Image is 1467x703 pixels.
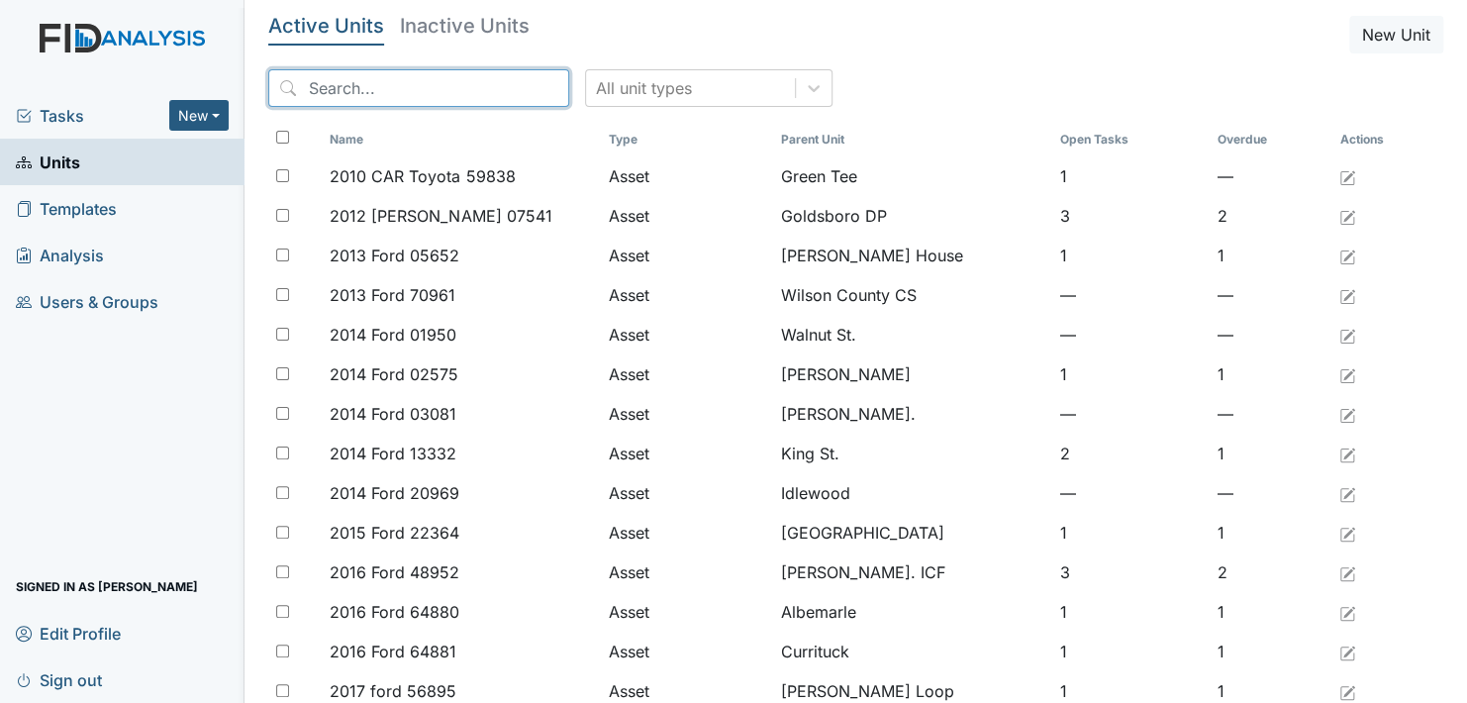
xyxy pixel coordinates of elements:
td: Asset [601,473,773,513]
td: 1 [1210,236,1332,275]
td: Asset [601,236,773,275]
td: [GEOGRAPHIC_DATA] [773,513,1051,552]
td: Asset [601,315,773,354]
td: 1 [1210,592,1332,632]
td: King St. [773,434,1051,473]
td: [PERSON_NAME] [773,354,1051,394]
td: 1 [1051,592,1209,632]
th: Toggle SortBy [322,123,600,156]
td: 2 [1210,196,1332,236]
a: Edit [1339,323,1355,347]
a: Edit [1339,362,1355,386]
td: Green Tee [773,156,1051,196]
th: Toggle SortBy [773,123,1051,156]
td: — [1210,394,1332,434]
td: Currituck [773,632,1051,671]
span: Signed in as [PERSON_NAME] [16,571,198,602]
span: 2016 Ford 64881 [330,640,456,663]
a: Edit [1339,164,1355,188]
span: Analysis [16,240,104,270]
h5: Active Units [268,16,384,36]
td: Idlewood [773,473,1051,513]
td: Asset [601,592,773,632]
span: 2013 Ford 70961 [330,283,455,307]
td: 2 [1051,434,1209,473]
button: New Unit [1349,16,1443,53]
span: 2016 Ford 48952 [330,560,459,584]
td: — [1210,156,1332,196]
td: Asset [601,394,773,434]
td: Asset [601,275,773,315]
a: Tasks [16,104,169,128]
a: Edit [1339,640,1355,663]
td: 2 [1210,552,1332,592]
td: Albemarle [773,592,1051,632]
a: Edit [1339,402,1355,426]
td: 1 [1051,513,1209,552]
a: Edit [1339,679,1355,703]
td: 3 [1051,196,1209,236]
td: — [1051,394,1209,434]
span: 2014 Ford 02575 [330,362,458,386]
td: — [1210,315,1332,354]
td: 1 [1051,632,1209,671]
a: Edit [1339,283,1355,307]
td: Goldsboro DP [773,196,1051,236]
td: [PERSON_NAME] House [773,236,1051,275]
span: Edit Profile [16,618,121,649]
span: Units [16,147,80,177]
span: 2017 ford 56895 [330,679,456,703]
td: — [1051,473,1209,513]
td: Asset [601,354,773,394]
span: 2016 Ford 64880 [330,600,459,624]
td: 1 [1051,354,1209,394]
td: 1 [1210,513,1332,552]
td: 1 [1210,434,1332,473]
th: Actions [1331,123,1430,156]
a: Edit [1339,244,1355,267]
span: Users & Groups [16,286,158,317]
td: 1 [1210,632,1332,671]
span: 2014 Ford 01950 [330,323,456,347]
input: Toggle All Rows Selected [276,131,289,144]
a: Edit [1339,442,1355,465]
a: Edit [1339,600,1355,624]
td: 1 [1210,354,1332,394]
td: [PERSON_NAME]. ICF [773,552,1051,592]
span: 2014 Ford 03081 [330,402,456,426]
td: — [1051,275,1209,315]
a: Edit [1339,204,1355,228]
span: 2015 Ford 22364 [330,521,459,545]
td: Asset [601,156,773,196]
td: 3 [1051,552,1209,592]
span: 2014 Ford 13332 [330,442,456,465]
span: 2013 Ford 05652 [330,244,459,267]
button: New [169,100,229,131]
a: Edit [1339,521,1355,545]
td: [PERSON_NAME]. [773,394,1051,434]
a: Edit [1339,560,1355,584]
th: Toggle SortBy [1210,123,1332,156]
span: Sign out [16,664,102,695]
td: Wilson County CS [773,275,1051,315]
td: — [1210,275,1332,315]
td: Asset [601,552,773,592]
td: Asset [601,513,773,552]
th: Toggle SortBy [1051,123,1209,156]
td: — [1051,315,1209,354]
th: Toggle SortBy [601,123,773,156]
td: 1 [1051,236,1209,275]
td: — [1210,473,1332,513]
td: 1 [1051,156,1209,196]
span: 2012 [PERSON_NAME] 07541 [330,204,551,228]
div: All unit types [596,76,692,100]
input: Search... [268,69,569,107]
td: Asset [601,434,773,473]
span: 2010 CAR Toyota 59838 [330,164,515,188]
td: Asset [601,196,773,236]
span: 2014 Ford 20969 [330,481,459,505]
span: Templates [16,193,117,224]
h5: Inactive Units [400,16,530,36]
td: Asset [601,632,773,671]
